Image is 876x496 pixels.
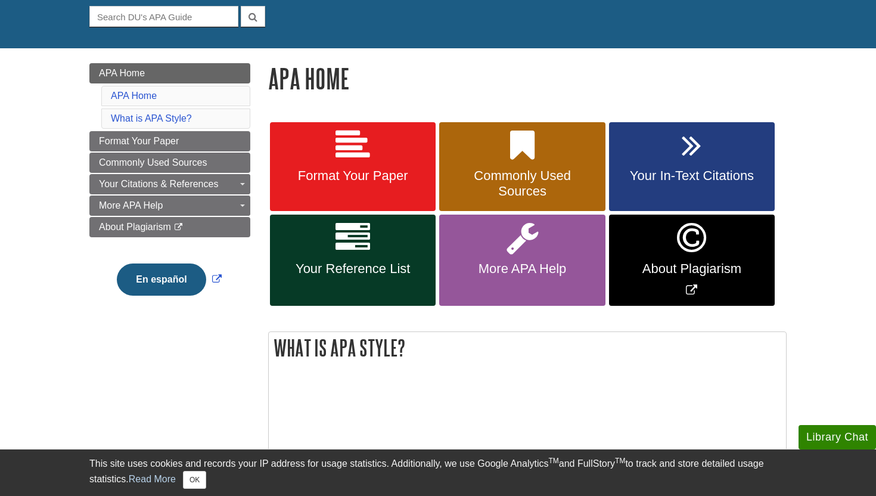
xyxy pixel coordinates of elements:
sup: TM [548,457,558,465]
i: This link opens in a new window [173,224,184,231]
span: Your In-Text Citations [618,168,766,184]
a: APA Home [111,91,157,101]
a: Commonly Used Sources [439,122,605,212]
span: About Plagiarism [99,222,171,232]
h1: APA Home [268,63,787,94]
a: Your Citations & References [89,174,250,194]
a: More APA Help [89,196,250,216]
a: Commonly Used Sources [89,153,250,173]
span: About Plagiarism [618,261,766,277]
a: APA Home [89,63,250,83]
span: Format Your Paper [99,136,179,146]
input: Search DU's APA Guide [89,6,238,27]
div: Guide Page Menu [89,63,250,316]
a: Format Your Paper [89,131,250,151]
a: Link opens in new window [114,274,224,284]
a: Link opens in new window [609,215,775,306]
button: Close [183,471,206,489]
a: Format Your Paper [270,122,436,212]
a: More APA Help [439,215,605,306]
sup: TM [615,457,625,465]
h2: What is APA Style? [269,332,786,364]
span: Format Your Paper [279,168,427,184]
a: What is APA Style? [111,113,192,123]
span: Commonly Used Sources [99,157,207,168]
div: This site uses cookies and records your IP address for usage statistics. Additionally, we use Goo... [89,457,787,489]
a: About Plagiarism [89,217,250,237]
span: More APA Help [448,261,596,277]
span: Commonly Used Sources [448,168,596,199]
span: Your Reference List [279,261,427,277]
span: APA Home [99,68,145,78]
button: Library Chat [799,425,876,449]
span: Your Citations & References [99,179,218,189]
button: En español [117,263,206,296]
span: More APA Help [99,200,163,210]
a: Your Reference List [270,215,436,306]
a: Read More [129,474,176,484]
a: Your In-Text Citations [609,122,775,212]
